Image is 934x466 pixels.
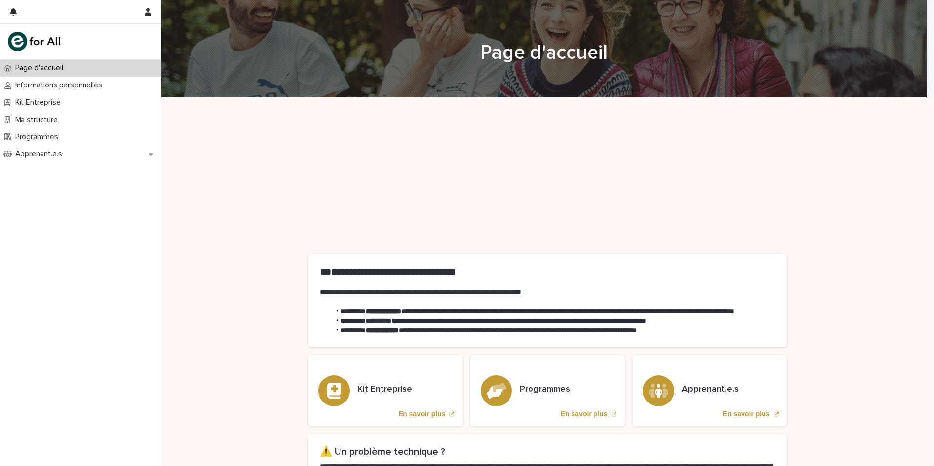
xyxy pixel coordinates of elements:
p: Ma structure [11,115,65,125]
h3: Programmes [520,384,570,395]
p: Informations personnelles [11,81,110,90]
p: En savoir plus [561,410,608,418]
h3: Apprenant.e.s [682,384,739,395]
p: Page d'accueil [11,64,71,73]
p: Kit Entreprise [11,98,68,107]
p: Programmes [11,132,66,142]
h1: Page d'accueil [305,41,784,64]
h3: Kit Entreprise [358,384,412,395]
h2: ⚠️ Un problème technique ? [320,446,775,458]
a: En savoir plus [308,355,463,426]
img: mHINNnv7SNCQZijbaqql [8,32,60,51]
a: En savoir plus [633,355,787,426]
p: En savoir plus [723,410,770,418]
a: En savoir plus [470,355,625,426]
p: Apprenant.e.s [11,149,70,159]
p: En savoir plus [399,410,446,418]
